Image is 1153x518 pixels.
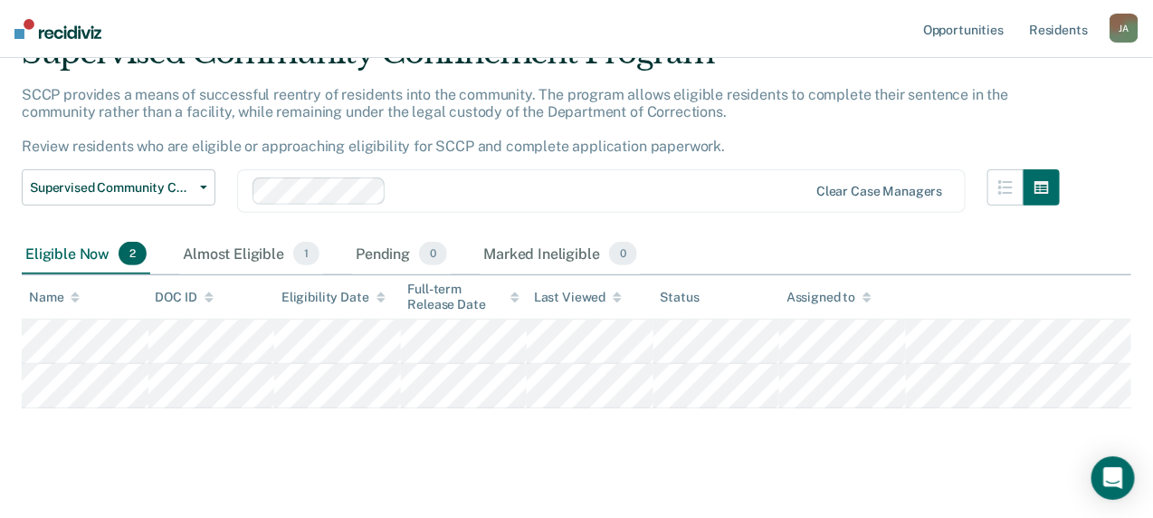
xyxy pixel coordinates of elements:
div: Open Intercom Messenger [1091,456,1135,500]
span: 0 [609,242,637,265]
img: Recidiviz [14,19,101,39]
div: Supervised Community Confinement Program [22,34,1060,86]
div: Eligibility Date [281,290,386,305]
span: 0 [419,242,447,265]
div: Pending0 [352,235,451,274]
span: 2 [119,242,147,265]
span: 1 [293,242,319,265]
div: Full-term Release Date [408,282,520,312]
div: DOC ID [156,290,214,305]
div: Clear case managers [816,184,942,199]
button: Supervised Community Confinement Program [22,169,215,206]
div: Assigned to [786,290,872,305]
div: Marked Ineligible0 [480,235,641,274]
div: J A [1110,14,1139,43]
div: Almost Eligible1 [179,235,323,274]
button: JA [1110,14,1139,43]
div: Status [661,290,700,305]
div: Name [29,290,80,305]
p: SCCP provides a means of successful reentry of residents into the community. The program allows e... [22,86,1008,156]
span: Supervised Community Confinement Program [30,180,193,196]
div: Eligible Now2 [22,235,150,274]
div: Last Viewed [534,290,622,305]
